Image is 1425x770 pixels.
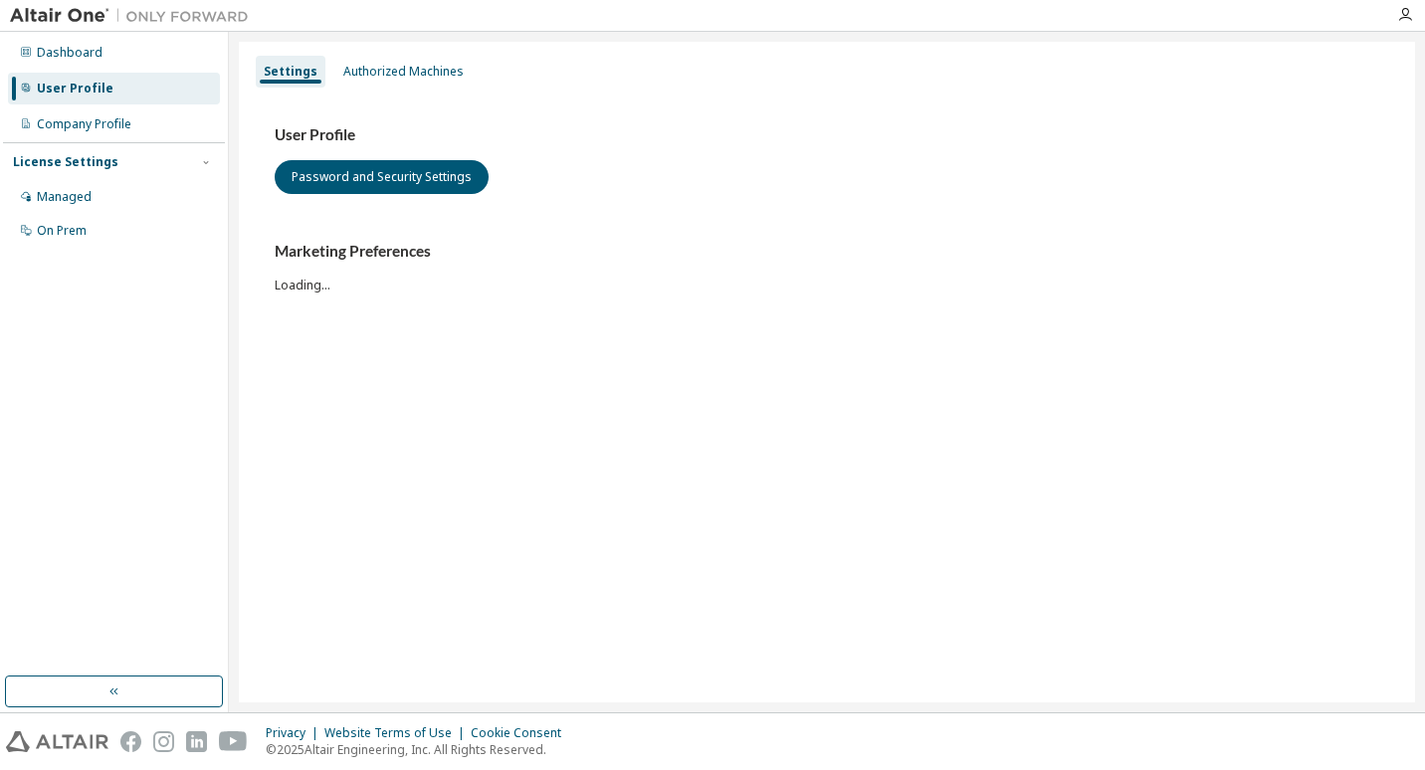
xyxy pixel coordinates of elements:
div: User Profile [37,81,113,96]
h3: Marketing Preferences [275,242,1379,262]
img: linkedin.svg [186,731,207,752]
div: Authorized Machines [343,64,464,80]
div: Website Terms of Use [324,725,471,741]
div: Dashboard [37,45,102,61]
img: facebook.svg [120,731,141,752]
p: © 2025 Altair Engineering, Inc. All Rights Reserved. [266,741,573,758]
button: Password and Security Settings [275,160,489,194]
div: Settings [264,64,317,80]
div: Managed [37,189,92,205]
div: Privacy [266,725,324,741]
img: youtube.svg [219,731,248,752]
div: Loading... [275,242,1379,292]
div: On Prem [37,223,87,239]
img: Altair One [10,6,259,26]
img: instagram.svg [153,731,174,752]
h3: User Profile [275,125,1379,145]
div: Company Profile [37,116,131,132]
div: License Settings [13,154,118,170]
div: Cookie Consent [471,725,573,741]
img: altair_logo.svg [6,731,108,752]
